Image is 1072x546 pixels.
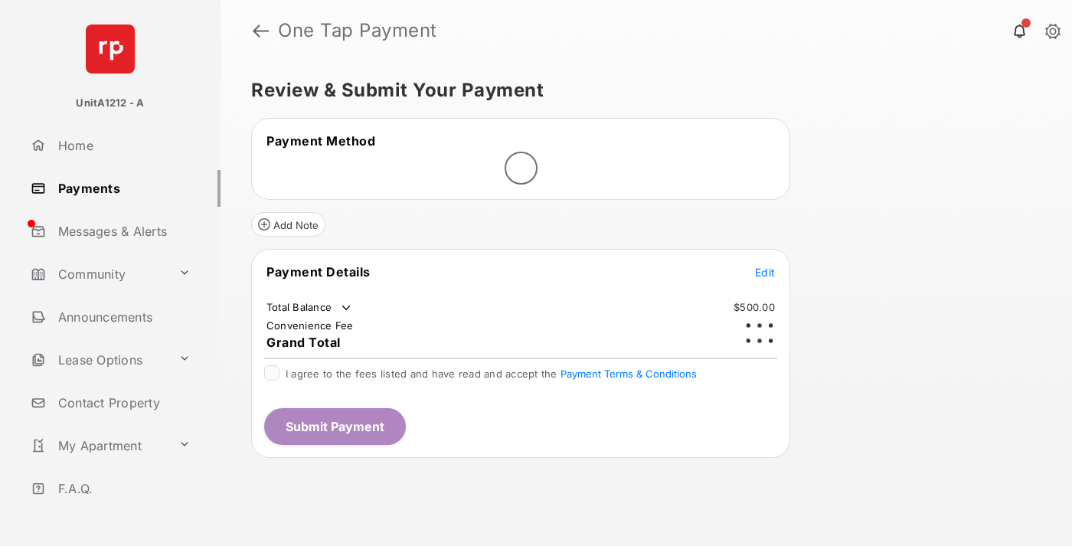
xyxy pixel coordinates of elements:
[251,81,1029,100] h5: Review & Submit Your Payment
[76,96,144,111] p: UnitA1212 - A
[25,299,221,335] a: Announcements
[266,300,354,316] td: Total Balance
[25,213,221,250] a: Messages & Alerts
[266,319,355,332] td: Convenience Fee
[266,335,341,350] span: Grand Total
[266,264,371,280] span: Payment Details
[25,342,172,378] a: Lease Options
[25,470,221,507] a: F.A.Q.
[25,170,221,207] a: Payments
[25,384,221,421] a: Contact Property
[755,264,775,280] button: Edit
[733,300,776,314] td: $500.00
[755,266,775,279] span: Edit
[25,427,172,464] a: My Apartment
[25,127,221,164] a: Home
[25,256,172,293] a: Community
[561,368,697,380] button: I agree to the fees listed and have read and accept the
[251,212,325,237] button: Add Note
[278,21,437,40] strong: One Tap Payment
[264,408,406,445] button: Submit Payment
[286,368,697,380] span: I agree to the fees listed and have read and accept the
[266,133,375,149] span: Payment Method
[86,25,135,74] img: svg+xml;base64,PHN2ZyB4bWxucz0iaHR0cDovL3d3dy53My5vcmcvMjAwMC9zdmciIHdpZHRoPSI2NCIgaGVpZ2h0PSI2NC...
